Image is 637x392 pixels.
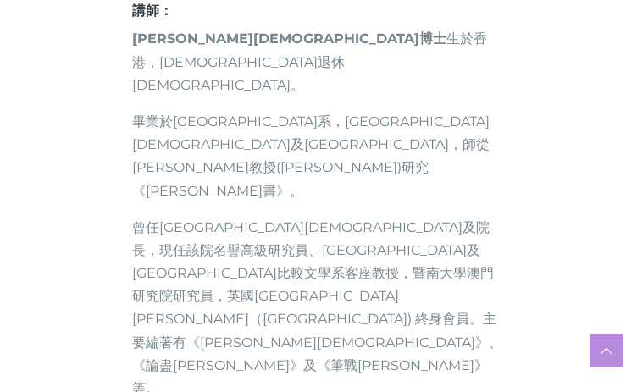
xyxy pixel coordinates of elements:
p: 生於香港，[DEMOGRAPHIC_DATA]退休[DEMOGRAPHIC_DATA]。 [132,27,505,97]
strong: [PERSON_NAME][DEMOGRAPHIC_DATA]博士 [132,30,446,47]
p: 畢業於[GEOGRAPHIC_DATA]系，[GEOGRAPHIC_DATA][DEMOGRAPHIC_DATA]及[GEOGRAPHIC_DATA]，師從[PERSON_NAME]教授([PE... [132,110,505,202]
strong: 講師： [132,3,173,19]
a: Scroll to top [590,334,623,367]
